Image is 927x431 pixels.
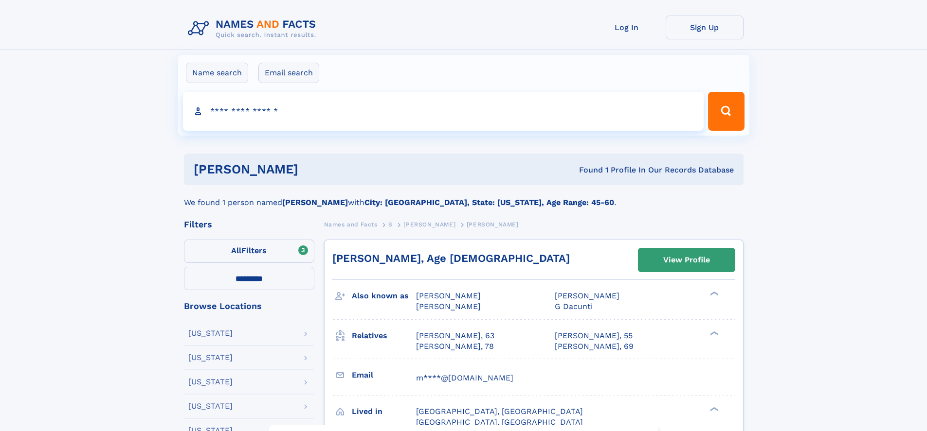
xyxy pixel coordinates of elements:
[708,406,719,412] div: ❯
[403,218,455,230] a: [PERSON_NAME]
[186,63,248,83] label: Name search
[555,302,593,311] span: G Dacunti
[352,403,416,420] h3: Lived in
[324,218,378,230] a: Names and Facts
[708,291,719,297] div: ❯
[467,221,519,228] span: [PERSON_NAME]
[188,354,233,362] div: [US_STATE]
[184,302,314,310] div: Browse Locations
[416,407,583,416] span: [GEOGRAPHIC_DATA], [GEOGRAPHIC_DATA]
[188,329,233,337] div: [US_STATE]
[416,302,481,311] span: [PERSON_NAME]
[352,288,416,304] h3: Also known as
[258,63,319,83] label: Email search
[184,185,744,208] div: We found 1 person named with .
[231,246,241,255] span: All
[184,16,324,42] img: Logo Names and Facts
[708,330,719,336] div: ❯
[183,92,704,131] input: search input
[438,165,734,175] div: Found 1 Profile In Our Records Database
[555,291,619,300] span: [PERSON_NAME]
[416,417,583,427] span: [GEOGRAPHIC_DATA], [GEOGRAPHIC_DATA]
[416,330,494,341] a: [PERSON_NAME], 63
[555,330,633,341] a: [PERSON_NAME], 55
[388,221,393,228] span: S
[364,198,614,207] b: City: [GEOGRAPHIC_DATA], State: [US_STATE], Age Range: 45-60
[194,163,439,175] h1: [PERSON_NAME]
[388,218,393,230] a: S
[666,16,744,39] a: Sign Up
[184,220,314,229] div: Filters
[188,402,233,410] div: [US_STATE]
[352,328,416,344] h3: Relatives
[555,341,634,352] a: [PERSON_NAME], 69
[184,240,314,263] label: Filters
[332,252,570,264] a: [PERSON_NAME], Age [DEMOGRAPHIC_DATA]
[416,341,494,352] a: [PERSON_NAME], 78
[403,221,455,228] span: [PERSON_NAME]
[708,92,744,131] button: Search Button
[638,248,735,272] a: View Profile
[352,367,416,383] h3: Email
[416,291,481,300] span: [PERSON_NAME]
[663,249,710,271] div: View Profile
[588,16,666,39] a: Log In
[282,198,348,207] b: [PERSON_NAME]
[188,378,233,386] div: [US_STATE]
